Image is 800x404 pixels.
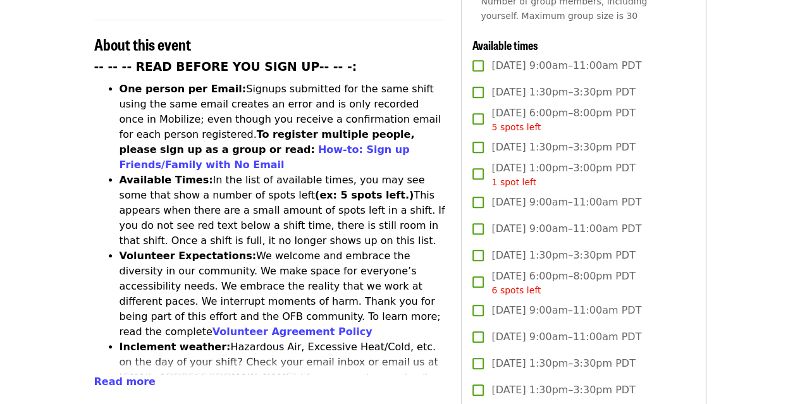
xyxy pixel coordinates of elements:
[491,106,635,134] span: [DATE] 6:00pm–8:00pm PDT
[491,356,635,371] span: [DATE] 1:30pm–3:30pm PDT
[315,189,414,201] strong: (ex: 5 spots left.)
[491,140,635,155] span: [DATE] 1:30pm–3:30pm PDT
[120,173,446,248] li: In the list of available times, you may see some that show a number of spots left This appears wh...
[120,82,446,173] li: Signups submitted for the same shift using the same email creates an error and is only recorded o...
[120,128,415,156] strong: To register multiple people, please sign up as a group or read:
[472,37,538,53] span: Available times
[491,161,635,189] span: [DATE] 1:00pm–3:00pm PDT
[94,376,156,388] span: Read more
[491,329,641,345] span: [DATE] 9:00am–11:00am PDT
[491,195,641,210] span: [DATE] 9:00am–11:00am PDT
[491,58,641,73] span: [DATE] 9:00am–11:00am PDT
[491,285,541,295] span: 6 spots left
[212,326,372,338] a: Volunteer Agreement Policy
[120,248,446,340] li: We welcome and embrace the diversity in our community. We make space for everyone’s accessibility...
[491,269,635,297] span: [DATE] 6:00pm–8:00pm PDT
[491,248,635,263] span: [DATE] 1:30pm–3:30pm PDT
[491,383,635,398] span: [DATE] 1:30pm–3:30pm PDT
[120,144,410,171] a: How-to: Sign up Friends/Family with No Email
[491,85,635,100] span: [DATE] 1:30pm–3:30pm PDT
[120,174,213,186] strong: Available Times:
[491,303,641,318] span: [DATE] 9:00am–11:00am PDT
[491,122,541,132] span: 5 spots left
[94,33,191,55] span: About this event
[120,341,231,353] strong: Inclement weather:
[491,221,641,236] span: [DATE] 9:00am–11:00am PDT
[120,83,247,95] strong: One person per Email:
[491,177,536,187] span: 1 spot left
[94,60,357,73] strong: -- -- -- READ BEFORE YOU SIGN UP-- -- -:
[94,374,156,389] button: Read more
[120,250,257,262] strong: Volunteer Expectations:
